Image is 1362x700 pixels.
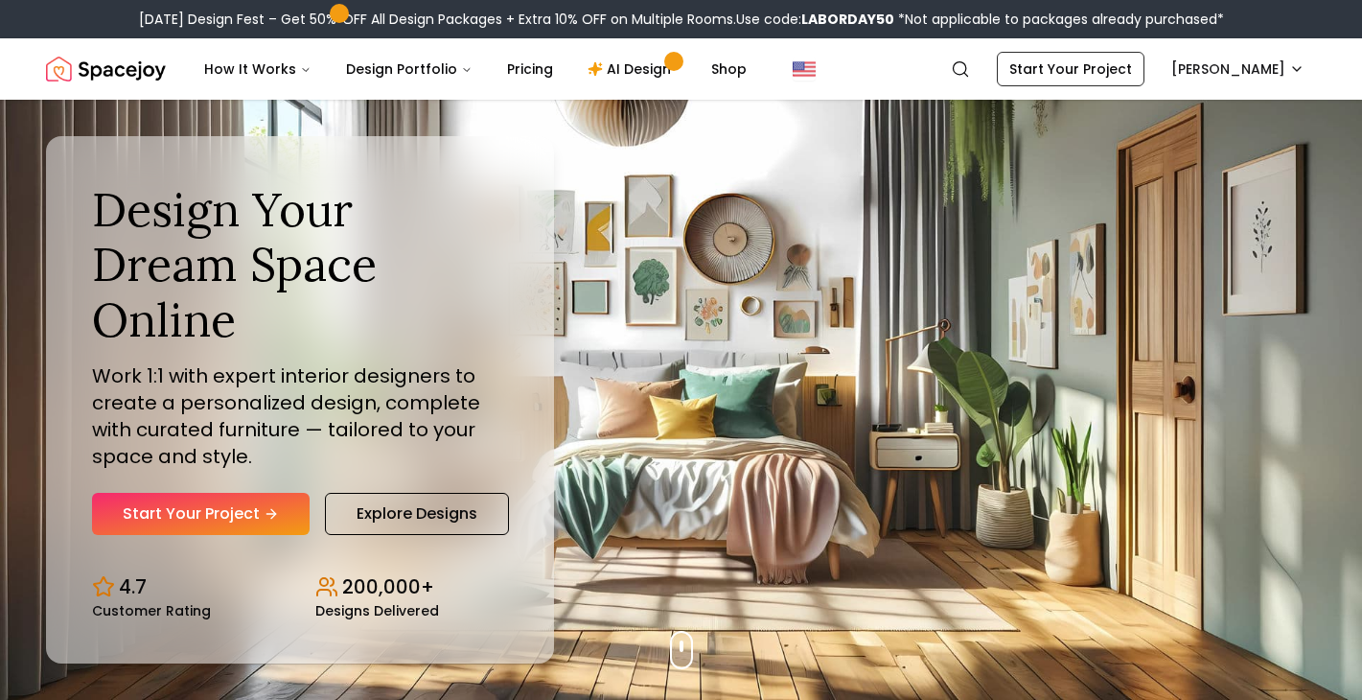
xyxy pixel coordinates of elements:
a: Start Your Project [92,493,310,535]
a: Shop [696,50,762,88]
img: United States [793,58,816,81]
h1: Design Your Dream Space Online [92,182,508,348]
small: Customer Rating [92,604,211,618]
nav: Global [46,38,1316,100]
a: AI Design [572,50,692,88]
small: Designs Delivered [315,604,439,618]
a: Start Your Project [997,52,1144,86]
a: Spacejoy [46,50,166,88]
a: Pricing [492,50,568,88]
button: How It Works [189,50,327,88]
div: Design stats [92,558,508,618]
p: 200,000+ [342,573,434,600]
button: Design Portfolio [331,50,488,88]
img: Spacejoy Logo [46,50,166,88]
b: LABORDAY50 [801,10,894,29]
p: 4.7 [119,573,147,600]
button: [PERSON_NAME] [1160,52,1316,86]
div: [DATE] Design Fest – Get 50% OFF All Design Packages + Extra 10% OFF on Multiple Rooms. [139,10,1224,29]
a: Explore Designs [325,493,509,535]
nav: Main [189,50,762,88]
p: Work 1:1 with expert interior designers to create a personalized design, complete with curated fu... [92,362,508,470]
span: Use code: [736,10,894,29]
span: *Not applicable to packages already purchased* [894,10,1224,29]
